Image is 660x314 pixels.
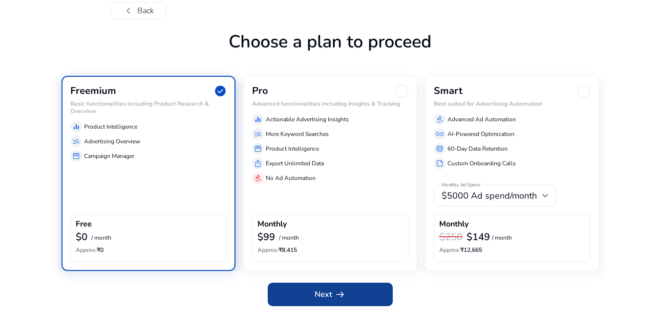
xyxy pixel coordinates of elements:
[436,115,444,123] span: gavel
[257,246,278,254] span: Approx.
[266,174,316,182] p: No Ad Automation
[434,100,590,107] h6: Best suited for Advertising Automation
[76,230,87,244] b: $0
[254,159,262,167] span: ios_share
[84,122,137,131] p: Product Intelligence
[439,246,460,254] span: Approx.
[214,85,227,97] span: check_circle
[84,152,134,160] p: Campaign Manager
[492,235,512,241] p: / month
[72,152,80,160] span: storefront
[447,115,516,124] p: Advanced Ad Automation
[334,289,346,300] span: arrow_right_alt
[442,190,537,202] span: $5000 Ad spend/month
[447,159,516,168] p: Custom Onboarding Calls
[442,182,480,189] mat-label: Monthly Ad Spend
[76,246,97,254] span: Approx.
[266,144,319,153] p: Product Intelligence
[123,5,134,17] span: chevron_left
[70,85,116,97] h3: Freemium
[257,247,403,253] h6: ₹8,415
[254,130,262,138] span: manage_search
[254,174,262,182] span: gavel
[436,130,444,138] span: all_inclusive
[266,159,324,168] p: Export Unlimited Data
[266,115,349,124] p: Actionable Advertising Insights
[266,130,329,138] p: More Keyword Searches
[447,130,514,138] p: AI-Powered Optimization
[434,85,463,97] h3: Smart
[252,100,408,107] h6: Advanced functionalities including Insights & Tracking
[315,289,346,300] span: Next
[436,145,444,153] span: database
[72,123,80,131] span: equalizer
[84,137,140,146] p: Advertising Overview
[91,235,111,241] p: / month
[439,231,463,243] h3: $250
[110,2,166,20] button: chevron_leftBack
[254,145,262,153] span: storefront
[257,230,275,244] b: $99
[72,137,80,145] span: manage_search
[436,159,444,167] span: summarize
[467,230,490,244] b: $149
[268,283,393,306] button: Nextarrow_right_alt
[279,235,299,241] p: / month
[70,100,227,114] h6: Basic functionalities including Product Research & Overview
[62,31,599,76] h1: Choose a plan to proceed
[447,144,508,153] p: 60-Day Data Retention
[439,220,468,229] h4: Monthly
[257,220,287,229] h4: Monthly
[439,247,585,253] h6: ₹12,665
[252,85,268,97] h3: Pro
[254,115,262,123] span: equalizer
[76,247,221,253] h6: ₹0
[76,220,92,229] h4: Free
